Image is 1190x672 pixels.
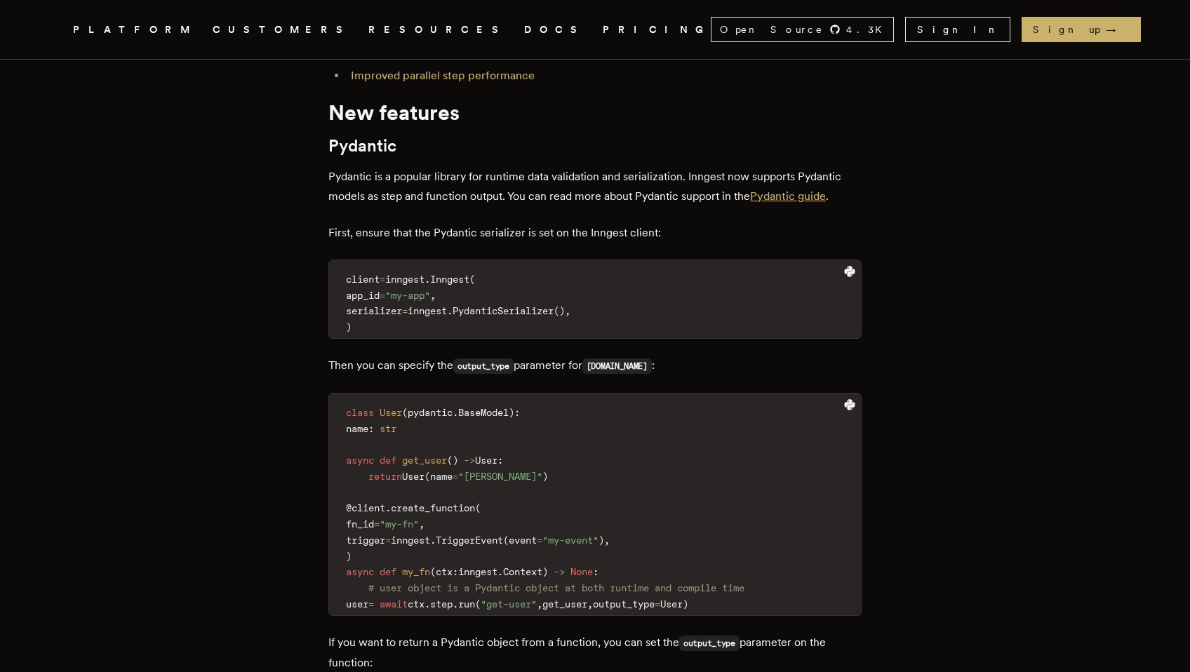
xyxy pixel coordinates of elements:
span: ) [509,407,514,418]
span: TriggerEvent [436,535,503,546]
span: output_type [593,598,655,610]
span: Context [503,566,542,577]
span: , [430,290,436,301]
code: output_type [453,358,514,374]
span: , [587,598,593,610]
h1: New features [328,100,862,125]
span: @client [346,502,385,513]
span: → [1106,22,1130,36]
span: event [509,535,537,546]
span: = [380,290,385,301]
span: ) [346,551,352,562]
span: User [475,455,497,466]
p: Pydantic is a popular library for runtime data validation and serialization. Inngest now supports... [328,167,862,206]
span: ) [453,455,458,466]
p: First, ensure that the Pydantic serializer is set on the Inngest client: [328,223,862,243]
span: . [430,535,436,546]
span: Open Source [720,22,824,36]
span: "get-user" [481,598,537,610]
span: app_id [346,290,380,301]
span: name [430,471,453,482]
span: = [374,518,380,530]
span: ) [599,535,604,546]
p: Then you can specify the parameter for : [328,356,862,376]
span: . [497,566,503,577]
span: ctx [436,566,453,577]
span: - [464,455,469,466]
span: = [385,535,391,546]
code: [DOMAIN_NAME] [582,358,652,374]
span: = [655,598,660,610]
span: = [380,274,385,285]
span: run [458,598,475,610]
a: CUSTOMERS [213,21,352,39]
span: ( [475,502,481,513]
a: DOCS [524,21,586,39]
h2: Pydantic [328,136,862,156]
span: User [402,471,424,482]
span: ( [402,407,408,418]
span: = [537,535,542,546]
span: . [424,274,430,285]
span: name [346,423,368,434]
span: , [419,518,424,530]
span: step [430,598,453,610]
span: ( [475,598,481,610]
span: await [380,598,408,610]
span: inngest [408,305,447,316]
span: serializer [346,305,402,316]
span: ) [542,471,548,482]
span: ( [424,471,430,482]
span: 4.3 K [846,22,890,36]
span: : [368,423,374,434]
span: "my-app" [385,290,430,301]
span: async [346,455,374,466]
span: : [453,566,458,577]
span: , [565,305,570,316]
button: PLATFORM [73,21,196,39]
span: User [380,407,402,418]
span: ctx [408,598,424,610]
span: pydantic [408,407,453,418]
span: get_user [542,598,587,610]
span: # user object is a Pydantic object at both runtime and compile time [368,582,744,593]
span: create_function [391,502,475,513]
span: ) [542,566,548,577]
span: > [559,566,565,577]
span: inngest [458,566,497,577]
span: ) [683,598,688,610]
span: = [402,305,408,316]
span: . [453,407,458,418]
span: > [469,455,475,466]
span: BaseModel [458,407,509,418]
span: = [453,471,458,482]
span: "my-fn" [380,518,419,530]
span: inngest [391,535,430,546]
span: client [346,274,380,285]
span: , [537,598,542,610]
span: : [593,566,599,577]
a: Sign In [905,17,1010,42]
a: PRICING [603,21,711,39]
span: ( [469,274,475,285]
span: ) [346,321,352,332]
span: return [368,471,402,482]
span: . [424,598,430,610]
span: "[PERSON_NAME]" [458,471,542,482]
button: RESOURCES [368,21,507,39]
span: class [346,407,374,418]
span: user [346,598,368,610]
span: trigger [346,535,385,546]
span: ) [559,305,565,316]
span: Inngest [430,274,469,285]
span: : [514,407,520,418]
span: def [380,566,396,577]
a: Pydantic guide [750,189,826,203]
span: None [570,566,593,577]
span: ( [554,305,559,316]
a: Sign up [1022,17,1141,42]
a: Improved parallel step performance [351,69,535,82]
span: , [604,535,610,546]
